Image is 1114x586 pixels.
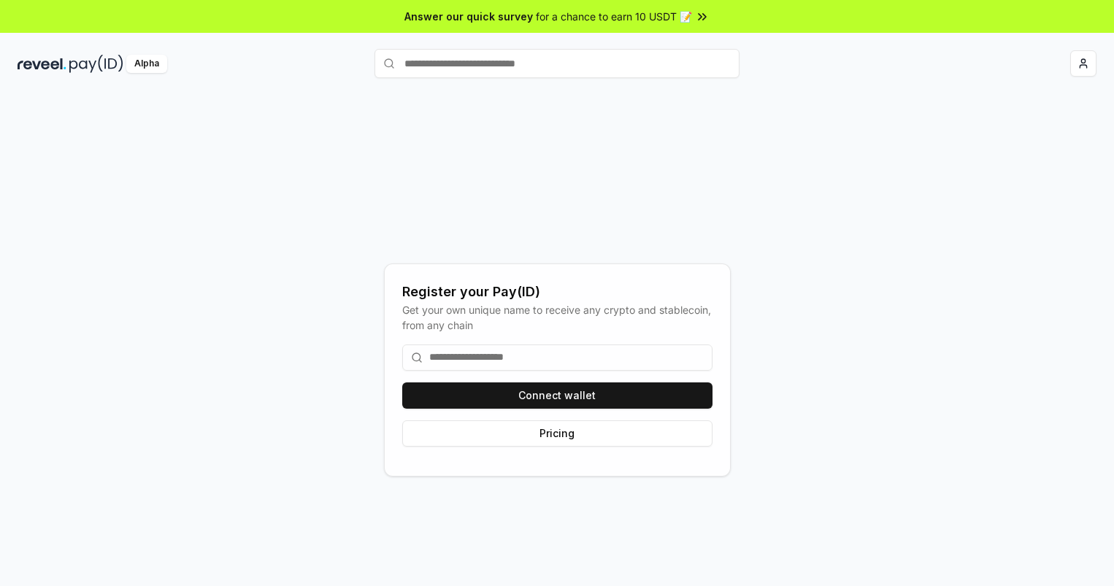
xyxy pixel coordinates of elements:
span: Answer our quick survey [404,9,533,24]
div: Register your Pay(ID) [402,282,712,302]
span: for a chance to earn 10 USDT 📝 [536,9,692,24]
img: pay_id [69,55,123,73]
img: reveel_dark [18,55,66,73]
div: Get your own unique name to receive any crypto and stablecoin, from any chain [402,302,712,333]
button: Pricing [402,420,712,447]
button: Connect wallet [402,382,712,409]
div: Alpha [126,55,167,73]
